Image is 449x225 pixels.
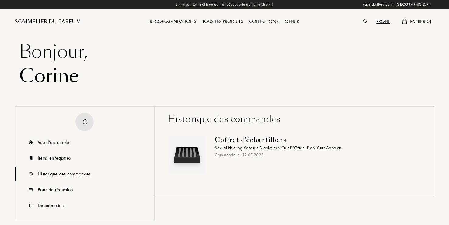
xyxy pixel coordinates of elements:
[215,145,244,151] span: Sexual Healing ,
[27,151,35,165] img: icn_book.svg
[199,18,246,25] a: Tous les produits
[410,18,431,25] span: Panier ( 0 )
[38,186,73,193] div: Bons de réduction
[244,145,281,151] span: Vapeurs Diablotines ,
[82,116,87,127] div: C
[38,154,71,162] div: Items enregistrés
[38,170,91,178] div: Historique des commandes
[317,145,342,151] span: Cuir Ottoman
[282,18,302,26] div: Offrir
[246,18,282,26] div: Collections
[27,136,35,149] img: icn_overview.svg
[215,136,416,144] div: Coffret d'échantillons
[215,152,416,158] div: Commandé le : 19 . 07 . 2025
[27,199,35,213] img: icn_logout.svg
[15,18,81,26] a: Sommelier du Parfum
[19,64,430,88] div: Corine
[282,18,302,25] a: Offrir
[38,139,69,146] div: Vue d’ensemble
[168,113,420,126] div: Historique des commandes
[199,18,246,26] div: Tous les produits
[170,138,204,172] img: sample box
[363,19,367,24] img: search_icn.svg
[373,18,393,26] div: Profil
[307,145,317,151] span: Dark ,
[281,145,307,151] span: Cuir d'Orient ,
[246,18,282,25] a: Collections
[38,202,64,209] div: Déconnexion
[147,18,199,25] a: Recommandations
[373,18,393,25] a: Profil
[27,183,35,197] img: icn_code.svg
[27,167,35,181] img: icn_history.svg
[363,2,394,8] span: Pays de livraison :
[147,18,199,26] div: Recommandations
[402,19,407,24] img: cart.svg
[19,40,430,64] div: Bonjour ,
